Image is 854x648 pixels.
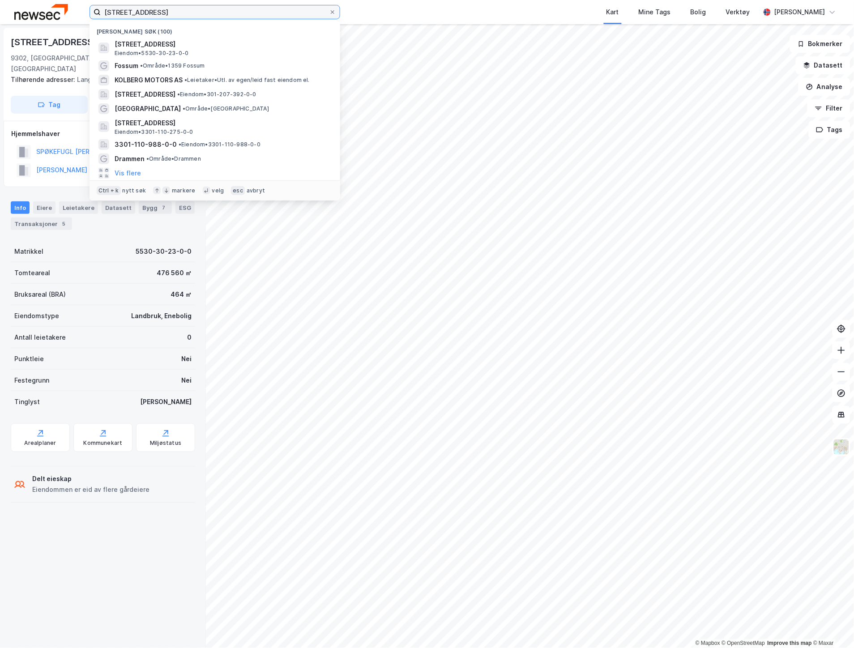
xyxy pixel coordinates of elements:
div: Eiendommen er eid av flere gårdeiere [32,485,149,495]
div: [PERSON_NAME] søk (100) [90,21,340,37]
iframe: Chat Widget [809,605,854,648]
span: Eiendom • 5530-30-23-0-0 [115,50,188,57]
div: Matrikkel [14,246,43,257]
div: Antall leietakere [14,332,66,343]
a: Improve this map [768,640,812,647]
span: [GEOGRAPHIC_DATA] [115,103,181,114]
span: Tilhørende adresser: [11,76,77,83]
div: Bruksareal (BRA) [14,289,66,300]
div: Delt eieskap [32,474,149,485]
div: Bygg [139,201,172,214]
div: Langbakkvatnet 1 [11,74,188,85]
div: Eiendomstype [14,311,59,321]
span: [STREET_ADDRESS] [115,39,329,50]
div: 0 [187,332,192,343]
div: Nei [181,354,192,364]
div: Kontrollprogram for chat [809,605,854,648]
div: Transaksjoner [11,217,72,230]
span: [STREET_ADDRESS] [115,89,175,100]
div: Arealplaner [24,439,56,447]
span: Område • 1359 Fossum [140,62,205,69]
div: esc [231,186,245,195]
span: KOLBERG MOTORS AS [115,75,183,85]
div: 5 [60,219,68,228]
button: Bokmerker [790,35,850,53]
div: Leietakere [59,201,98,214]
div: Bolig [691,7,706,17]
button: Vis flere [115,168,141,179]
div: Tomteareal [14,268,50,278]
span: • [140,62,143,69]
div: 9302, [GEOGRAPHIC_DATA], [GEOGRAPHIC_DATA] [11,53,157,74]
div: ESG [175,201,195,214]
span: Eiendom • 3301-110-275-0-0 [115,128,193,136]
input: Søk på adresse, matrikkel, gårdeiere, leietakere eller personer [101,5,329,19]
span: Eiendom • 3301-110-988-0-0 [179,141,260,148]
button: Tag [11,96,88,114]
img: Z [833,439,850,456]
div: [STREET_ADDRESS] [11,35,98,49]
a: Mapbox [696,640,720,647]
div: 464 ㎡ [171,289,192,300]
div: [PERSON_NAME] [774,7,825,17]
div: Mine Tags [639,7,671,17]
div: Eiere [33,201,56,214]
div: Info [11,201,30,214]
span: Drammen [115,153,145,164]
div: 5530-30-23-0-0 [136,246,192,257]
span: Område • [GEOGRAPHIC_DATA] [183,105,269,112]
div: Nei [181,375,192,386]
img: newsec-logo.f6e21ccffca1b3a03d2d.png [14,4,68,20]
div: Hjemmelshaver [11,128,195,139]
span: Fossum [115,60,138,71]
div: avbryt [247,187,265,194]
span: • [184,77,187,83]
a: OpenStreetMap [722,640,765,647]
span: [STREET_ADDRESS] [115,118,329,128]
div: 7 [159,203,168,212]
div: 476 560 ㎡ [157,268,192,278]
div: Tinglyst [14,396,40,407]
div: Verktøy [726,7,750,17]
span: • [146,155,149,162]
button: Filter [807,99,850,117]
span: Eiendom • 301-207-392-0-0 [177,91,256,98]
span: 3301-110-988-0-0 [115,139,177,150]
div: [PERSON_NAME] [140,396,192,407]
div: Festegrunn [14,375,49,386]
span: • [183,105,185,112]
div: Punktleie [14,354,44,364]
button: Datasett [796,56,850,74]
div: Ctrl + k [97,186,121,195]
span: Område • Drammen [146,155,201,162]
div: Miljøstatus [150,439,181,447]
span: Leietaker • Utl. av egen/leid fast eiendom el. [184,77,310,84]
span: • [177,91,180,98]
button: Analyse [798,78,850,96]
span: • [179,141,181,148]
div: Datasett [102,201,135,214]
div: velg [212,187,224,194]
div: Landbruk, Enebolig [131,311,192,321]
div: Kommunekart [83,439,122,447]
div: Kart [606,7,619,17]
div: nytt søk [123,187,146,194]
div: markere [172,187,195,194]
button: Tags [809,121,850,139]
